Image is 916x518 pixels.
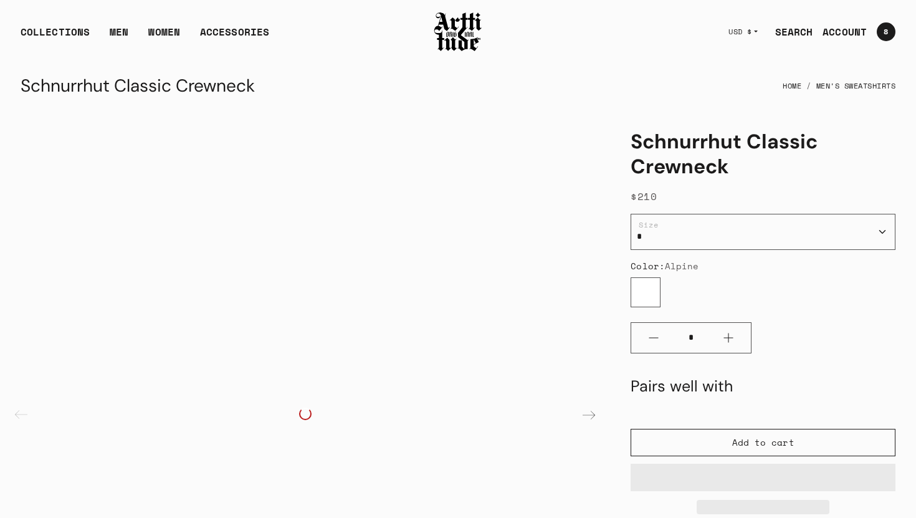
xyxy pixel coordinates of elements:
a: Home [783,72,801,100]
a: WOMEN [148,24,180,49]
div: Next slide [574,400,604,430]
span: USD $ [728,27,752,37]
div: ACCESSORIES [200,24,269,49]
button: Add to cart [631,429,895,456]
a: SEARCH [765,19,813,44]
ul: Main navigation [11,24,279,49]
img: Arttitude [433,11,483,53]
div: COLLECTIONS [21,24,90,49]
span: Add to cart [732,436,794,449]
div: Color: [631,260,895,272]
label: Alpine [631,277,661,307]
button: USD $ [721,18,765,46]
input: Quantity [676,326,706,349]
a: ACCOUNT [813,19,867,44]
span: $210 [631,189,657,204]
a: Men's Sweatshirts [816,72,896,100]
h2: Pairs well with [631,376,733,396]
button: Plus [706,323,751,353]
a: MEN [110,24,128,49]
h1: Schnurrhut Classic Crewneck [631,129,895,179]
span: Alpine [665,259,699,272]
a: Open cart [867,17,895,46]
div: Schnurrhut Classic Crewneck [21,71,255,101]
span: 8 [884,28,888,36]
button: Minus [631,323,676,353]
